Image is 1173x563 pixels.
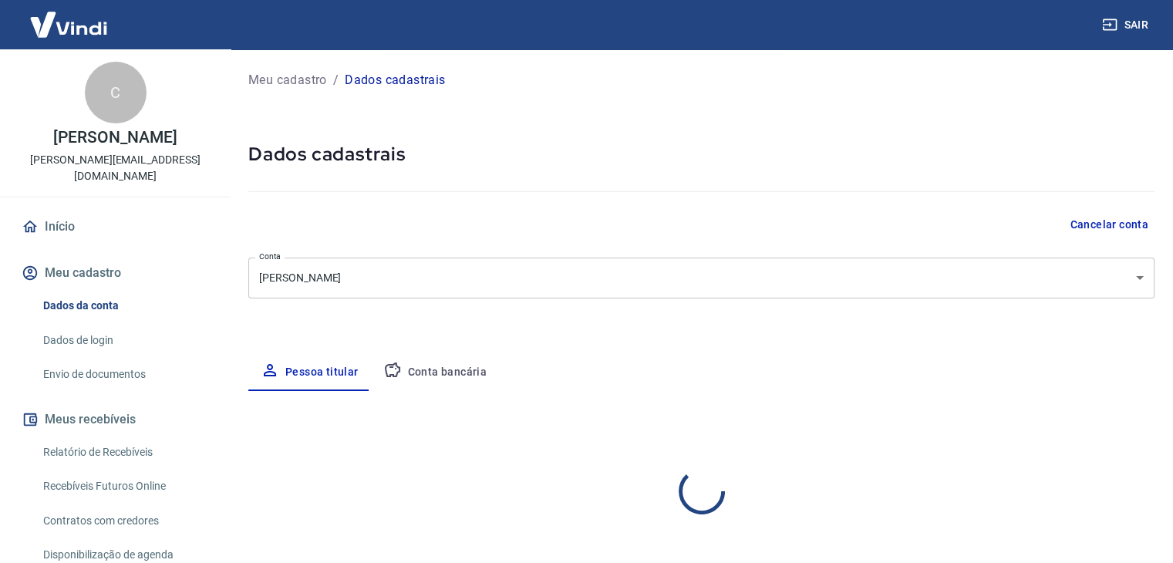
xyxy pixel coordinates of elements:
a: Início [19,210,212,244]
button: Meu cadastro [19,256,212,290]
a: Dados da conta [37,290,212,322]
button: Sair [1099,11,1154,39]
a: Meu cadastro [248,71,327,89]
button: Meus recebíveis [19,403,212,437]
p: [PERSON_NAME] [53,130,177,146]
p: / [333,71,339,89]
button: Cancelar conta [1063,211,1154,239]
a: Relatório de Recebíveis [37,437,212,468]
a: Envio de documentos [37,359,212,390]
div: [PERSON_NAME] [248,258,1154,298]
img: Vindi [19,1,119,48]
a: Contratos com credores [37,505,212,537]
div: C [85,62,147,123]
p: [PERSON_NAME][EMAIL_ADDRESS][DOMAIN_NAME] [12,152,218,184]
button: Pessoa titular [248,354,371,391]
a: Recebíveis Futuros Online [37,470,212,502]
h5: Dados cadastrais [248,142,1154,167]
label: Conta [259,251,281,262]
a: Dados de login [37,325,212,356]
p: Dados cadastrais [345,71,445,89]
button: Conta bancária [371,354,500,391]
